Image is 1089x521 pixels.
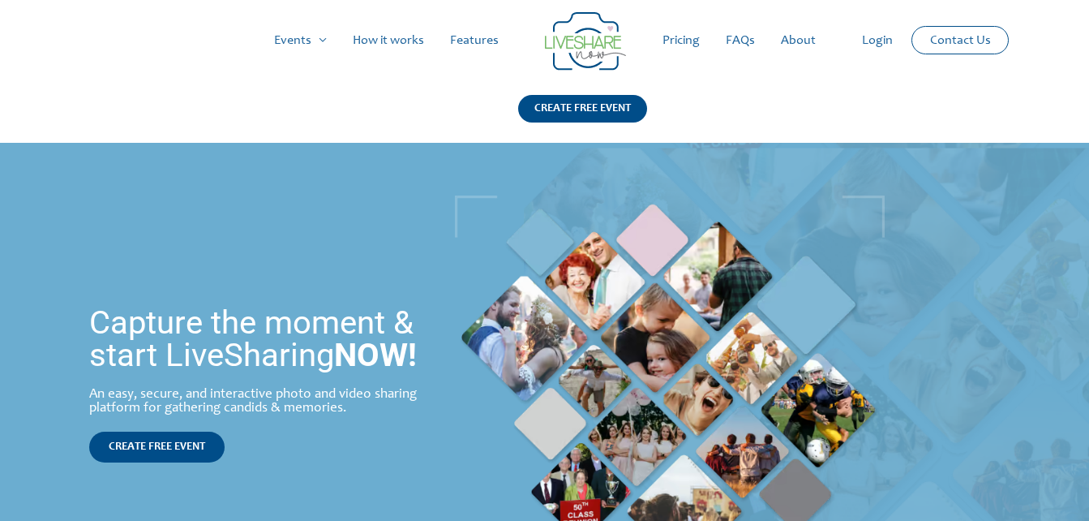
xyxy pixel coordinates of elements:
div: CREATE FREE EVENT [518,95,647,123]
nav: Site Navigation [28,15,1061,67]
strong: NOW! [334,336,417,374]
div: An easy, secure, and interactive photo and video sharing platform for gathering candids & memories. [89,388,431,416]
a: CREATE FREE EVENT [518,95,647,143]
a: CREATE FREE EVENT [89,432,225,463]
a: Events [261,15,340,67]
a: Contact Us [917,27,1004,54]
a: FAQs [713,15,768,67]
img: Group 14 | Live Photo Slideshow for Events | Create Free Events Album for Any Occasion [545,12,626,71]
a: How it works [340,15,437,67]
h1: Capture the moment & start LiveSharing [89,307,431,372]
a: Features [437,15,512,67]
a: Pricing [650,15,713,67]
a: Login [849,15,906,67]
a: About [768,15,829,67]
span: CREATE FREE EVENT [109,441,205,453]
